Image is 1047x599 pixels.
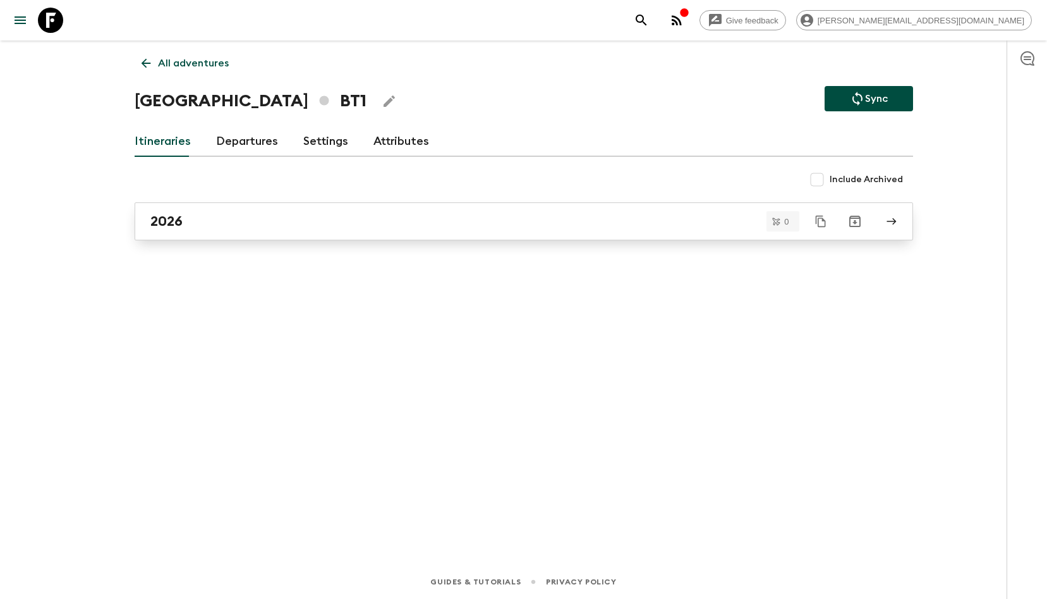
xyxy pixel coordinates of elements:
a: 2026 [135,202,913,240]
div: [PERSON_NAME][EMAIL_ADDRESS][DOMAIN_NAME] [796,10,1032,30]
span: 0 [777,218,796,226]
a: Give feedback [699,10,786,30]
button: Duplicate [809,210,832,233]
span: Give feedback [719,16,785,25]
span: Include Archived [830,173,903,186]
a: Departures [216,127,278,157]
button: Archive [842,209,868,234]
a: Itineraries [135,127,191,157]
button: search adventures [629,8,654,33]
a: Settings [303,127,348,157]
a: All adventures [135,51,236,76]
h2: 2026 [150,213,183,230]
p: All adventures [158,56,229,71]
a: Attributes [373,127,429,157]
button: menu [8,8,33,33]
button: Sync adventure departures to the booking engine [825,86,913,111]
a: Guides & Tutorials [430,575,521,589]
h1: [GEOGRAPHIC_DATA] BT1 [135,89,366,114]
a: Privacy Policy [546,575,616,589]
button: Edit Adventure Title [377,89,402,114]
p: Sync [865,91,888,106]
span: [PERSON_NAME][EMAIL_ADDRESS][DOMAIN_NAME] [811,16,1031,25]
